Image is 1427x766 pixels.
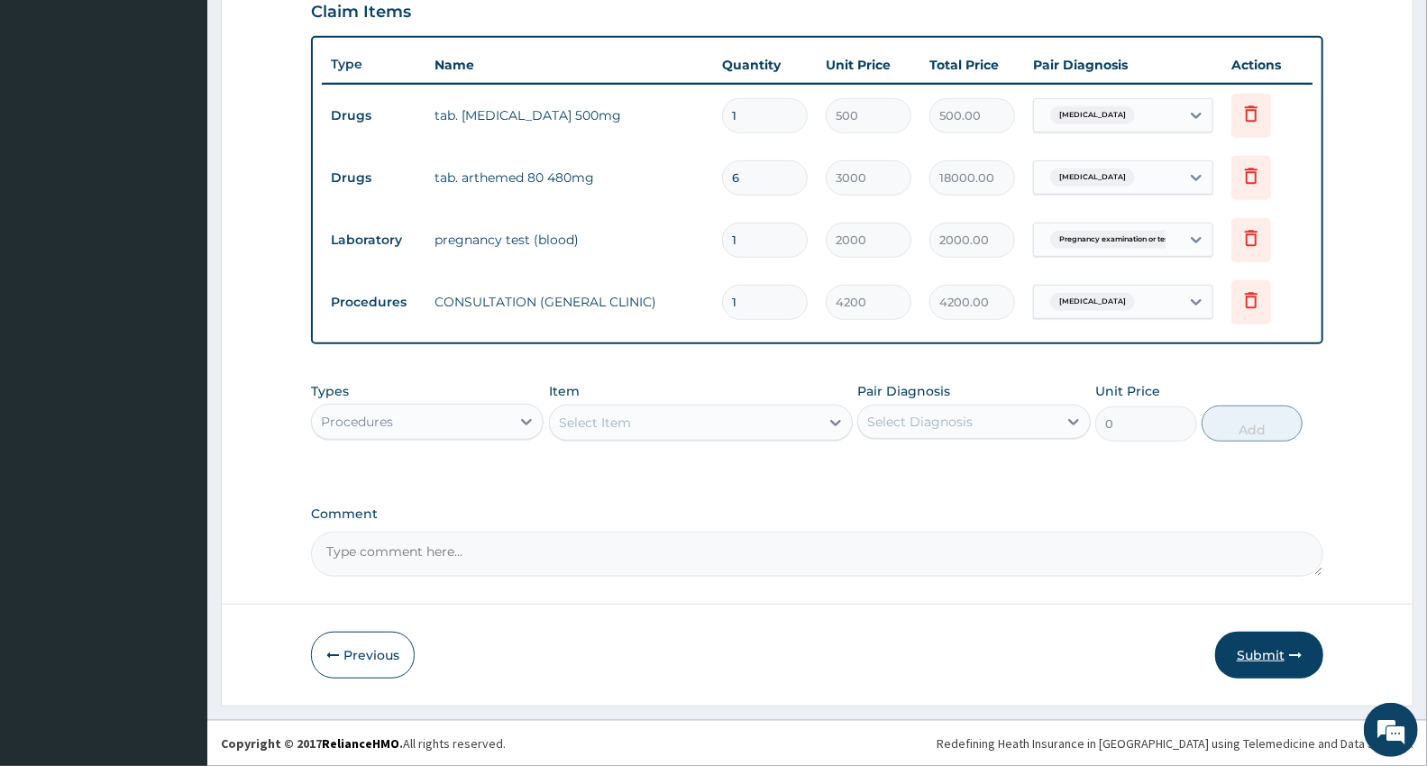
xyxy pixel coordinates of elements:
[425,160,713,196] td: tab. arthemed 80 480mg
[425,284,713,320] td: CONSULTATION (GENERAL CLINIC)
[1050,106,1135,124] span: [MEDICAL_DATA]
[322,735,399,752] a: RelianceHMO
[817,47,920,83] th: Unit Price
[920,47,1024,83] th: Total Price
[207,720,1427,766] footer: All rights reserved.
[221,735,403,752] strong: Copyright © 2017 .
[1024,47,1222,83] th: Pair Diagnosis
[425,47,713,83] th: Name
[1215,632,1323,679] button: Submit
[1095,382,1160,400] label: Unit Price
[296,9,339,52] div: Minimize live chat window
[1222,47,1313,83] th: Actions
[94,101,303,124] div: Chat with us now
[857,382,950,400] label: Pair Diagnosis
[321,413,393,431] div: Procedures
[322,48,425,81] th: Type
[311,384,349,399] label: Types
[867,413,973,431] div: Select Diagnosis
[322,223,425,257] td: Laboratory
[559,414,631,432] div: Select Item
[322,286,425,319] td: Procedures
[425,222,713,258] td: pregnancy test (blood)
[1050,293,1135,311] span: [MEDICAL_DATA]
[311,632,415,679] button: Previous
[1050,169,1135,187] span: [MEDICAL_DATA]
[311,506,1323,522] label: Comment
[425,97,713,133] td: tab. [MEDICAL_DATA] 500mg
[937,734,1413,752] div: Redefining Heath Insurance in [GEOGRAPHIC_DATA] using Telemedicine and Data Science!
[105,227,249,409] span: We're online!
[311,3,411,23] h3: Claim Items
[1050,231,1180,249] span: Pregnancy examination or test
[1202,406,1303,442] button: Add
[33,90,73,135] img: d_794563401_company_1708531726252_794563401
[322,161,425,195] td: Drugs
[549,382,580,400] label: Item
[713,47,817,83] th: Quantity
[9,492,343,555] textarea: Type your message and hit 'Enter'
[322,99,425,132] td: Drugs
